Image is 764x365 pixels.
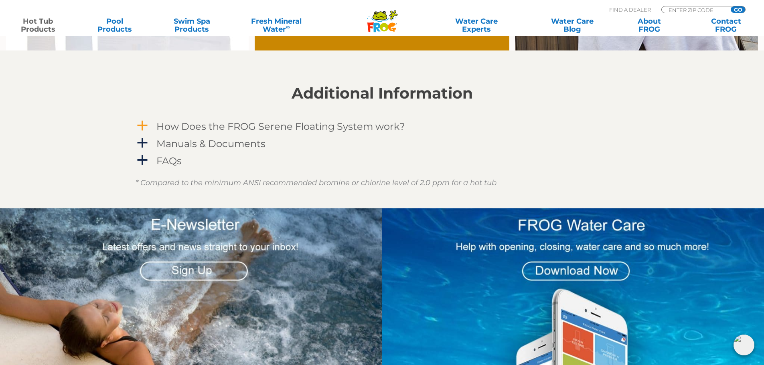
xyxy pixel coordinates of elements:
[136,153,629,168] a: a FAQs
[668,6,722,13] input: Zip Code Form
[136,154,148,166] span: a
[734,335,754,355] img: openIcon
[619,17,679,33] a: AboutFROG
[156,121,405,132] h4: How Does the FROG Serene Floating System work?
[156,138,265,149] h4: Manuals & Documents
[156,155,182,166] h4: FAQs
[609,6,651,13] p: Find A Dealer
[428,17,525,33] a: Water CareExperts
[696,17,756,33] a: ContactFROG
[542,17,602,33] a: Water CareBlog
[136,178,496,187] em: * Compared to the minimum ANSI recommended bromine or chlorine level of 2.0 ppm for a hot tub
[162,17,222,33] a: Swim SpaProducts
[85,17,145,33] a: PoolProducts
[136,119,629,134] a: a How Does the FROG Serene Floating System work?
[136,120,148,132] span: a
[136,85,629,102] h2: Additional Information
[8,17,68,33] a: Hot TubProducts
[239,17,314,33] a: Fresh MineralWater∞
[136,136,629,151] a: a Manuals & Documents
[286,24,290,30] sup: ∞
[136,137,148,149] span: a
[731,6,745,13] input: GO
